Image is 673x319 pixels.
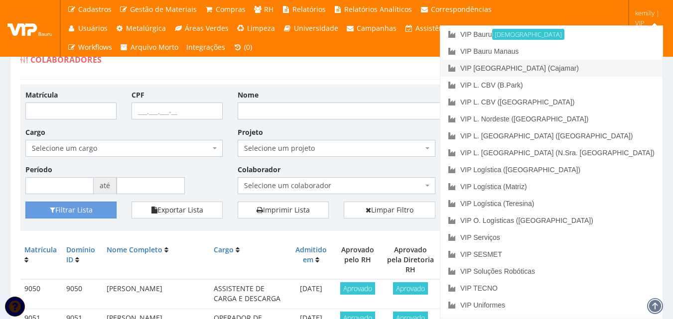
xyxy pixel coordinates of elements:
[401,19,484,38] a: Assistência Técnica
[78,42,112,52] span: Workflows
[440,60,663,77] a: VIP [GEOGRAPHIC_DATA] (Cajamar)
[238,177,435,194] span: Selecione um colaborador
[186,42,225,52] span: Integrações
[210,279,289,309] td: ASSISTENTE DE CARGA E DESCARGA
[279,19,342,38] a: Universidade
[415,23,480,33] span: Assistência Técnica
[340,282,375,295] span: Aprovado
[20,279,62,309] td: 9050
[440,110,663,127] a: VIP L. Nordeste ([GEOGRAPHIC_DATA])
[440,161,663,178] a: VIP Logística ([GEOGRAPHIC_DATA])
[440,94,663,110] a: VIP L. CBV ([GEOGRAPHIC_DATA])
[635,8,660,38] span: kemilly | VIP Bauru
[78,23,108,33] span: Usuários
[238,90,259,100] label: Nome
[112,19,170,38] a: Metalúrgica
[292,4,326,14] span: Relatórios
[289,279,333,309] td: [DATE]
[132,202,223,218] button: Exportar Lista
[132,90,144,100] label: CPF
[185,23,229,33] span: Áreas Verdes
[440,280,663,297] a: VIP TECNO
[30,54,102,65] span: Colaboradores
[264,4,273,14] span: RH
[63,19,112,38] a: Usuários
[233,19,279,38] a: Limpeza
[107,245,162,254] a: Nome Completo
[484,19,511,38] a: TV
[244,143,422,153] span: Selecione um projeto
[126,23,166,33] span: Metalúrgica
[344,202,435,218] a: Limpar Filtro
[440,178,663,195] a: VIP Logística (Matriz)
[440,246,663,263] a: VIP SESMET
[440,263,663,280] a: VIP Soluções Robóticas
[440,212,663,229] a: VIP O. Logísticas ([GEOGRAPHIC_DATA])
[440,195,663,212] a: VIP Logística (Teresina)
[78,4,112,14] span: Cadastros
[32,143,210,153] span: Selecione um cargo
[492,29,564,40] small: [DEMOGRAPHIC_DATA]
[440,43,663,60] a: VIP Bauru Manaus
[238,202,329,218] a: Imprimir Lista
[440,26,663,43] a: VIP Bauru[DEMOGRAPHIC_DATA]
[294,23,338,33] span: Universidade
[182,38,229,57] a: Integrações
[393,282,428,295] span: Aprovado
[25,140,223,157] span: Selecione um cargo
[295,245,327,264] a: Admitido em
[103,279,210,309] td: [PERSON_NAME]
[238,140,435,157] span: Selecione um projeto
[131,42,178,52] span: Arquivo Morto
[440,229,663,246] a: VIP Serviços
[440,297,663,314] a: VIP Uniformes
[440,127,663,144] a: VIP L. [GEOGRAPHIC_DATA] ([GEOGRAPHIC_DATA])
[216,4,246,14] span: Compras
[357,23,397,33] span: Campanhas
[214,245,234,254] a: Cargo
[229,38,256,57] a: (0)
[382,241,439,279] th: Aprovado pela Diretoria RH
[116,38,183,57] a: Arquivo Morto
[333,241,382,279] th: Aprovado pelo RH
[342,19,401,38] a: Campanhas
[132,103,223,119] input: ___.___.___-__
[130,4,197,14] span: Gestão de Materiais
[440,144,663,161] a: VIP L. [GEOGRAPHIC_DATA] (N.Sra. [GEOGRAPHIC_DATA])
[247,23,275,33] span: Limpeza
[25,202,117,218] button: Filtrar Lista
[66,245,95,264] a: Domínio ID
[440,77,663,94] a: VIP L. CBV (B.Park)
[62,279,103,309] td: 9050
[94,177,117,194] span: até
[344,4,412,14] span: Relatórios Analíticos
[24,245,57,254] a: Matrícula
[244,181,422,191] span: Selecione um colaborador
[7,21,52,36] img: logo
[238,127,263,137] label: Projeto
[25,165,52,175] label: Período
[25,127,45,137] label: Cargo
[439,241,492,279] th: Documentos
[499,23,507,33] span: TV
[431,4,492,14] span: Correspondências
[238,165,280,175] label: Colaborador
[63,38,116,57] a: Workflows
[244,42,252,52] span: (0)
[25,90,58,100] label: Matrícula
[170,19,233,38] a: Áreas Verdes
